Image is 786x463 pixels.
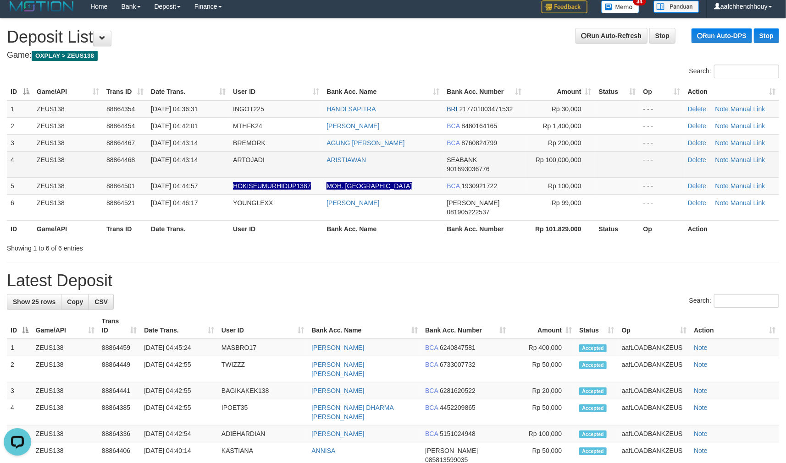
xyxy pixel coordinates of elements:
[7,240,321,253] div: Showing 1 to 6 of 6 entries
[552,199,581,207] span: Rp 99,000
[731,156,765,163] a: Manual Link
[32,399,98,425] td: ZEUS138
[542,0,587,13] img: Feedback.jpg
[715,105,729,113] a: Note
[61,294,89,310] a: Copy
[327,122,379,130] a: [PERSON_NAME]
[509,339,576,356] td: Rp 400,000
[98,339,140,356] td: 88864459
[308,313,421,339] th: Bank Acc. Name: activate to sort column ascending
[714,294,779,308] input: Search:
[684,83,779,100] th: Action: activate to sort column ascending
[311,344,364,351] a: [PERSON_NAME]
[618,425,691,442] td: aafLOADBANKZEUS
[233,182,311,190] span: Nama rekening ada tanda titik/strip, harap diedit
[311,361,364,377] a: [PERSON_NAME] [PERSON_NAME]
[327,139,404,147] a: AGUNG [PERSON_NAME]
[106,156,135,163] span: 88864468
[715,182,729,190] a: Note
[689,294,779,308] label: Search:
[731,199,765,207] a: Manual Link
[461,139,497,147] span: Copy 8760824799 to clipboard
[579,387,607,395] span: Accepted
[7,294,61,310] a: Show 25 rows
[526,220,595,237] th: Rp 101.829.000
[688,139,706,147] a: Delete
[579,447,607,455] span: Accepted
[89,294,114,310] a: CSV
[440,404,476,411] span: Copy 4452209865 to clipboard
[579,361,607,369] span: Accepted
[7,177,33,194] td: 5
[694,447,708,454] a: Note
[7,194,33,220] td: 6
[7,83,33,100] th: ID: activate to sort column descending
[689,65,779,78] label: Search:
[4,4,31,31] button: Open LiveChat chat widget
[218,425,308,442] td: ADIEHARDIAN
[218,356,308,382] td: TWIZZZ
[714,65,779,78] input: Search:
[7,356,32,382] td: 2
[98,356,140,382] td: 88864449
[7,28,779,46] h1: Deposit List
[323,83,443,100] th: Bank Acc. Name: activate to sort column ascending
[440,344,476,351] span: Copy 6240847581 to clipboard
[754,28,779,43] a: Stop
[694,344,708,351] a: Note
[106,105,135,113] span: 88864354
[653,0,699,13] img: panduan.png
[229,83,323,100] th: User ID: activate to sort column ascending
[7,100,33,118] td: 1
[7,220,33,237] th: ID
[147,220,229,237] th: Date Trans.
[618,399,691,425] td: aafLOADBANKZEUS
[140,339,218,356] td: [DATE] 04:45:24
[425,344,438,351] span: BCA
[233,139,266,147] span: BREMORK
[440,361,476,368] span: Copy 6733007732 to clipboard
[595,83,640,100] th: Status: activate to sort column ascending
[7,151,33,177] td: 4
[425,387,438,394] span: BCA
[32,339,98,356] td: ZEUS138
[692,28,752,43] a: Run Auto-DPS
[694,387,708,394] a: Note
[106,139,135,147] span: 88864467
[715,199,729,207] a: Note
[7,382,32,399] td: 3
[461,182,497,190] span: Copy 1930921722 to clipboard
[140,425,218,442] td: [DATE] 04:42:54
[425,447,478,454] span: [PERSON_NAME]
[715,122,729,130] a: Note
[229,220,323,237] th: User ID
[218,399,308,425] td: IPOET35
[323,220,443,237] th: Bank Acc. Name
[640,83,684,100] th: Op: activate to sort column ascending
[140,313,218,339] th: Date Trans.: activate to sort column ascending
[447,199,500,207] span: [PERSON_NAME]
[33,83,103,100] th: Game/API: activate to sort column ascending
[425,430,438,437] span: BCA
[595,220,640,237] th: Status
[327,105,376,113] a: HANDI SAPITRA
[684,220,779,237] th: Action
[440,387,476,394] span: Copy 6281620522 to clipboard
[731,139,765,147] a: Manual Link
[94,298,108,305] span: CSV
[421,313,509,339] th: Bank Acc. Number: activate to sort column ascending
[640,117,684,134] td: - - -
[103,83,147,100] th: Trans ID: activate to sort column ascending
[151,156,198,163] span: [DATE] 04:43:14
[7,117,33,134] td: 2
[688,105,706,113] a: Delete
[106,199,135,207] span: 88864521
[688,199,706,207] a: Delete
[218,313,308,339] th: User ID: activate to sort column ascending
[640,151,684,177] td: - - -
[509,356,576,382] td: Rp 50,000
[106,182,135,190] span: 88864501
[618,339,691,356] td: aafLOADBANKZEUS
[649,28,675,44] a: Stop
[7,339,32,356] td: 1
